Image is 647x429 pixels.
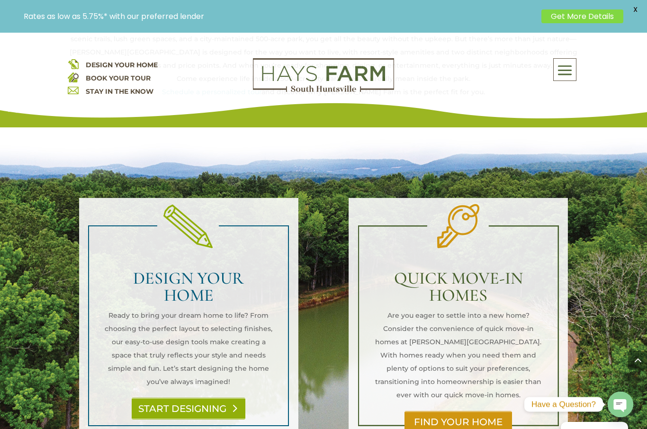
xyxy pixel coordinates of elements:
[628,2,642,17] span: X
[24,12,537,21] p: Rates as low as 5.75%* with our preferred lender
[104,270,273,309] h2: DESIGN YOUR HOME
[86,74,151,82] a: BOOK YOUR TOUR
[86,61,158,69] a: DESIGN YOUR HOME
[86,87,153,96] a: STAY IN THE KNOW
[132,398,245,420] a: START DESIGNING
[253,86,394,94] a: hays farm homes huntsville development
[374,270,543,309] h2: QUICK MOVE-IN HOMES
[253,58,394,92] img: Logo
[104,309,273,388] p: Ready to bring your dream home to life? From choosing the perfect layout to selecting finishes, o...
[68,71,79,82] img: book your home tour
[541,9,623,23] a: Get More Details
[68,58,79,69] img: design your home
[374,309,543,402] p: Are you eager to settle into a new home? Consider the convenience of quick move-in homes at [PERS...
